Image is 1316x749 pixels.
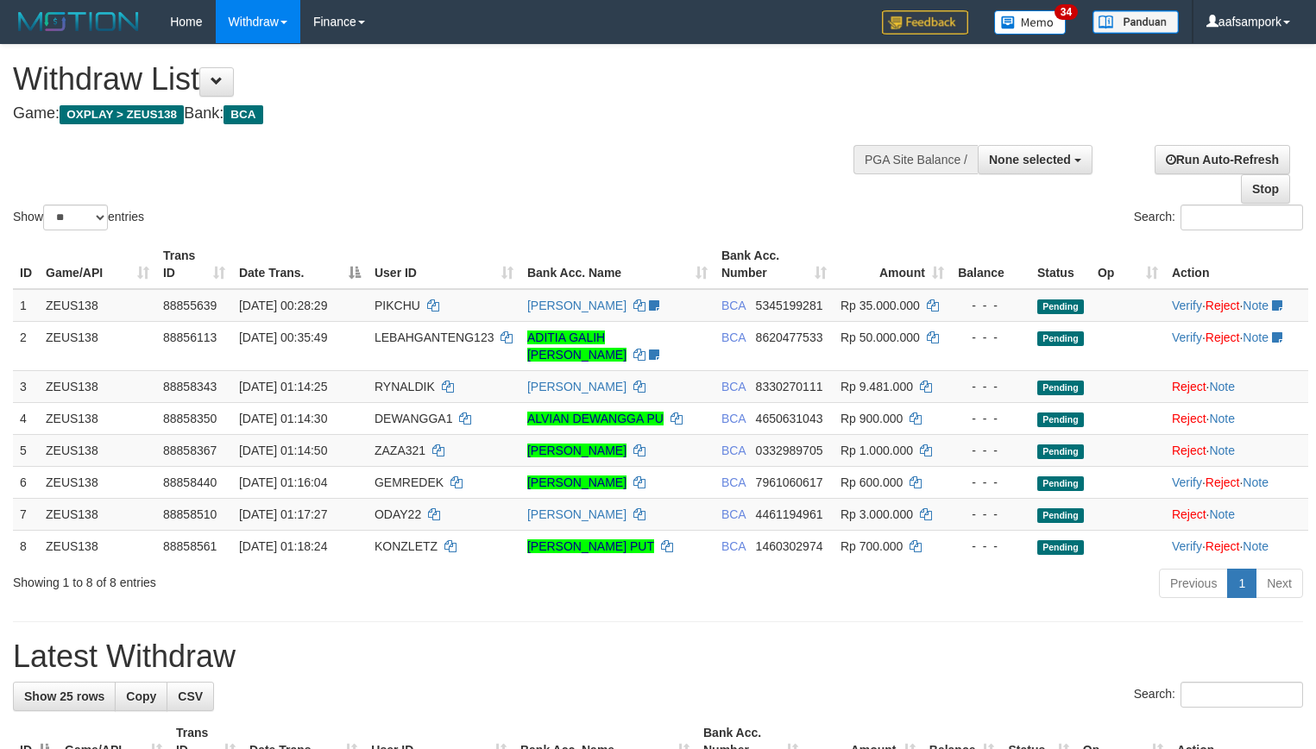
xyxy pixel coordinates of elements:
input: Search: [1181,682,1303,708]
td: · [1165,434,1308,466]
div: Showing 1 to 8 of 8 entries [13,567,535,591]
a: Verify [1172,475,1202,489]
span: BCA [721,412,746,425]
td: 5 [13,434,39,466]
button: None selected [978,145,1092,174]
a: Run Auto-Refresh [1155,145,1290,174]
span: Rp 3.000.000 [841,507,913,521]
a: Note [1209,380,1235,393]
th: ID [13,240,39,289]
span: Show 25 rows [24,689,104,703]
span: Copy 4650631043 to clipboard [756,412,823,425]
a: CSV [167,682,214,711]
th: Game/API: activate to sort column ascending [39,240,156,289]
a: [PERSON_NAME] PUT [527,539,654,553]
span: ZAZA321 [375,444,425,457]
td: · [1165,370,1308,402]
td: 7 [13,498,39,530]
td: ZEUS138 [39,530,156,562]
span: Rp 900.000 [841,412,903,425]
a: Reject [1172,444,1206,457]
span: BCA [721,299,746,312]
span: Rp 1.000.000 [841,444,913,457]
a: Reject [1206,475,1240,489]
div: - - - [958,297,1023,314]
span: BCA [721,507,746,521]
h1: Latest Withdraw [13,639,1303,674]
td: 1 [13,289,39,322]
td: 2 [13,321,39,370]
span: Copy [126,689,156,703]
th: Action [1165,240,1308,289]
span: Pending [1037,444,1084,459]
th: Status [1030,240,1091,289]
th: Op: activate to sort column ascending [1091,240,1165,289]
th: Date Trans.: activate to sort column descending [232,240,368,289]
span: BCA [721,539,746,553]
span: Pending [1037,540,1084,555]
td: · · [1165,466,1308,498]
a: Reject [1206,330,1240,344]
a: ALVIAN DEWANGGA PU [527,412,664,425]
th: User ID: activate to sort column ascending [368,240,520,289]
td: ZEUS138 [39,321,156,370]
td: 3 [13,370,39,402]
div: - - - [958,378,1023,395]
span: [DATE] 01:14:30 [239,412,327,425]
span: 88855639 [163,299,217,312]
a: [PERSON_NAME] [527,299,627,312]
span: 88858510 [163,507,217,521]
th: Bank Acc. Number: activate to sort column ascending [715,240,834,289]
td: ZEUS138 [39,289,156,322]
span: None selected [989,153,1071,167]
span: 34 [1055,4,1078,20]
th: Amount: activate to sort column ascending [834,240,951,289]
td: · [1165,402,1308,434]
span: Rp 9.481.000 [841,380,913,393]
span: KONZLETZ [375,539,438,553]
a: Previous [1159,569,1228,598]
img: Button%20Memo.svg [994,10,1067,35]
span: Pending [1037,299,1084,314]
a: Reject [1172,412,1206,425]
a: [PERSON_NAME] [527,507,627,521]
span: Pending [1037,476,1084,491]
h1: Withdraw List [13,62,860,97]
td: · · [1165,321,1308,370]
span: GEMREDEK [375,475,444,489]
a: 1 [1227,569,1256,598]
a: Reject [1206,539,1240,553]
span: [DATE] 00:35:49 [239,330,327,344]
span: [DATE] 01:17:27 [239,507,327,521]
span: Copy 5345199281 to clipboard [756,299,823,312]
span: PIKCHU [375,299,420,312]
div: - - - [958,506,1023,523]
div: PGA Site Balance / [853,145,978,174]
td: ZEUS138 [39,498,156,530]
span: RYNALDIK [375,380,435,393]
span: Copy 1460302974 to clipboard [756,539,823,553]
span: Copy 8330270111 to clipboard [756,380,823,393]
a: Note [1209,412,1235,425]
td: · [1165,498,1308,530]
span: Pending [1037,381,1084,395]
select: Showentries [43,205,108,230]
span: BCA [721,475,746,489]
span: 88858343 [163,380,217,393]
span: Copy 4461194961 to clipboard [756,507,823,521]
span: Pending [1037,331,1084,346]
span: CSV [178,689,203,703]
a: Note [1243,475,1269,489]
span: 88858440 [163,475,217,489]
th: Bank Acc. Name: activate to sort column ascending [520,240,715,289]
a: Verify [1172,539,1202,553]
a: Reject [1206,299,1240,312]
label: Search: [1134,205,1303,230]
td: ZEUS138 [39,402,156,434]
span: [DATE] 01:16:04 [239,475,327,489]
span: [DATE] 01:14:25 [239,380,327,393]
span: Copy 7961060617 to clipboard [756,475,823,489]
span: Rp 600.000 [841,475,903,489]
a: Note [1243,330,1269,344]
td: ZEUS138 [39,466,156,498]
